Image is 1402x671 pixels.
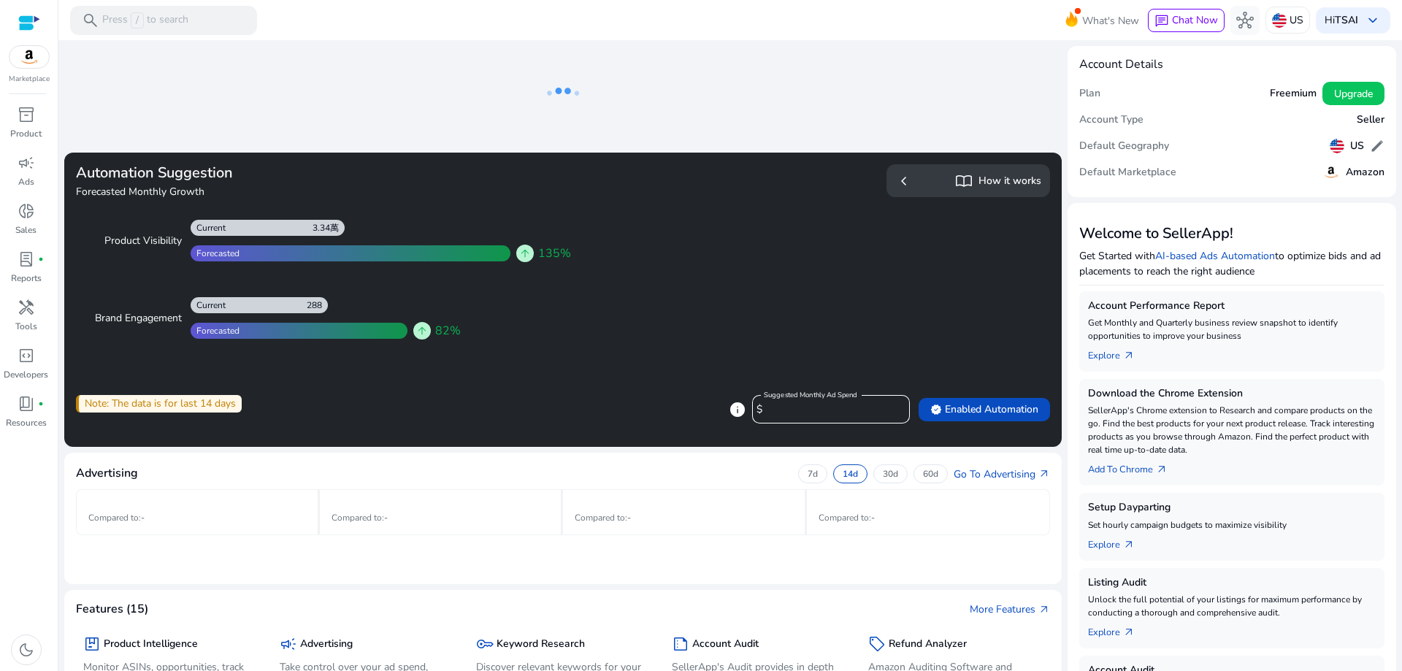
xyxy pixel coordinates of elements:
[930,402,1038,417] span: Enabled Automation
[868,635,886,653] span: sell
[1272,13,1287,28] img: us.svg
[1123,350,1135,361] span: arrow_outward
[1088,593,1376,619] p: Unlock the full potential of your listings for maximum performance by conducting a thorough and c...
[88,511,306,524] p: Compared to :
[1364,12,1382,29] span: keyboard_arrow_down
[1230,6,1260,35] button: hub
[1334,86,1373,101] span: Upgrade
[923,468,938,480] p: 60d
[1123,539,1135,551] span: arrow_outward
[764,390,857,400] mat-label: Suggested Monthly Ad Spend
[955,172,973,190] span: import_contacts
[1079,248,1384,279] p: Get Started with to optimize bids and ad placements to reach the right audience
[18,347,35,364] span: code_blocks
[191,222,226,234] div: Current
[1156,464,1168,475] span: arrow_outward
[18,641,35,659] span: dark_mode
[104,638,198,651] h5: Product Intelligence
[435,322,461,340] span: 82%
[332,511,550,524] p: Compared to :
[1088,316,1376,342] p: Get Monthly and Quarterly business review snapshot to identify opportunities to improve your busi...
[313,222,345,234] div: 3.34萬
[970,602,1050,617] a: More Featuresarrow_outward
[1148,9,1225,32] button: chatChat Now
[9,46,49,68] img: amazon.svg
[18,395,35,413] span: book_4
[1088,342,1146,363] a: Explorearrow_outward
[538,245,571,262] span: 135%
[1357,114,1384,126] h5: Seller
[1079,225,1384,242] h3: Welcome to SellerApp!
[1322,164,1340,181] img: amazon.svg
[191,299,226,311] div: Current
[1038,468,1050,480] span: arrow_outward
[1079,58,1163,72] h4: Account Details
[15,320,37,333] p: Tools
[15,223,37,237] p: Sales
[280,635,297,653] span: campaign
[919,398,1050,421] button: verifiedEnabled Automation
[76,467,138,480] h4: Advertising
[1330,139,1344,153] img: us.svg
[10,127,42,140] p: Product
[1335,13,1358,27] b: TSAI
[1088,619,1146,640] a: Explorearrow_outward
[843,468,858,480] p: 14d
[18,106,35,123] span: inventory_2
[819,511,1038,524] p: Compared to :
[1088,502,1376,514] h5: Setup Dayparting
[978,175,1041,188] h5: How it works
[729,401,746,418] span: info
[1290,7,1303,33] p: US
[18,202,35,220] span: donut_small
[18,154,35,172] span: campaign
[692,638,759,651] h5: Account Audit
[1088,388,1376,400] h5: Download the Chrome Extension
[191,325,240,337] div: Forecasted
[82,12,99,29] span: search
[83,635,101,653] span: package
[384,512,388,524] span: -
[18,175,34,188] p: Ads
[18,250,35,268] span: lab_profile
[102,12,188,28] p: Press to search
[1270,88,1317,100] h5: Freemium
[1088,577,1376,589] h5: Listing Audit
[191,248,240,259] div: Forecasted
[1088,518,1376,532] p: Set hourly campaign budgets to maximize visibility
[1082,8,1139,34] span: What's New
[1236,12,1254,29] span: hub
[1088,404,1376,456] p: SellerApp's Chrome extension to Research and compare products on the go. Find the best products f...
[627,512,631,524] span: -
[76,602,148,616] h4: Features (15)
[76,164,557,182] h3: Automation Suggestion
[6,416,47,429] p: Resources
[1079,166,1176,179] h5: Default Marketplace
[476,635,494,653] span: key
[871,512,875,524] span: -
[18,299,35,316] span: handyman
[497,638,585,651] h5: Keyword Research
[672,635,689,653] span: summarize
[1088,300,1376,313] h5: Account Performance Report
[11,272,42,285] p: Reports
[895,172,913,190] span: chevron_left
[1123,626,1135,638] span: arrow_outward
[307,299,328,311] div: 288
[1088,456,1179,477] a: Add To Chrome
[1155,249,1275,263] a: AI-based Ads Automation
[300,638,353,651] h5: Advertising
[954,467,1050,482] a: Go To Advertisingarrow_outward
[88,311,182,326] div: Brand Engagement
[1370,139,1384,153] span: edit
[1346,166,1384,179] h5: Amazon
[575,511,793,524] p: Compared to :
[1079,114,1144,126] h5: Account Type
[1088,532,1146,552] a: Explorearrow_outward
[519,248,531,259] span: arrow_upward
[1038,604,1050,616] span: arrow_outward
[1172,13,1218,27] span: Chat Now
[76,185,557,199] h4: Forecasted Monthly Growth
[4,368,48,381] p: Developers
[756,402,762,416] span: $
